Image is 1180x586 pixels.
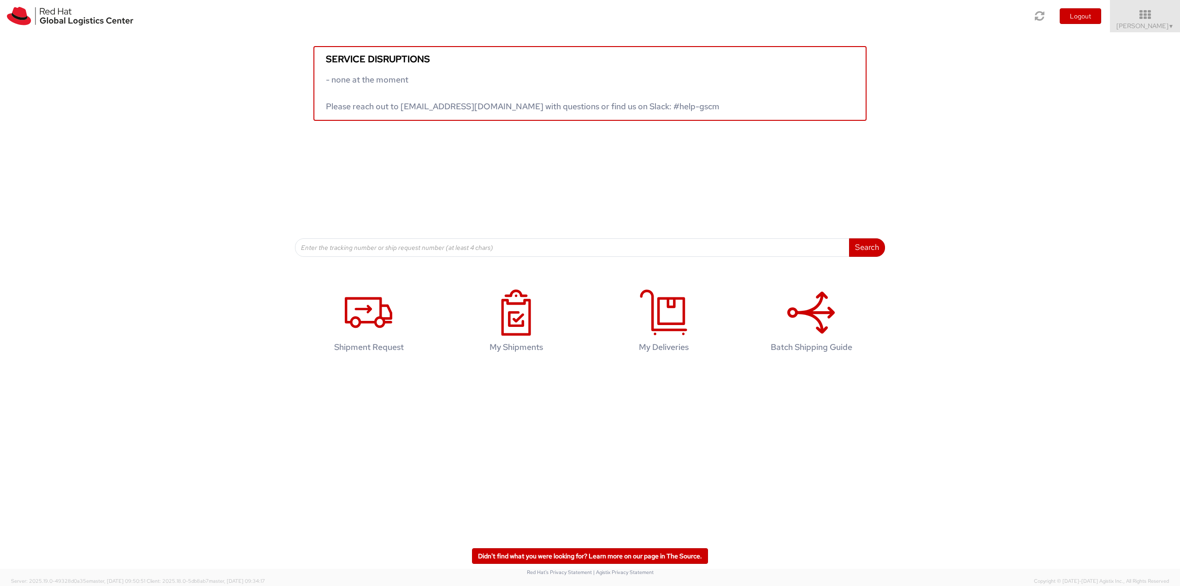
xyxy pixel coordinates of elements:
[209,578,265,584] span: master, [DATE] 09:34:17
[326,74,720,112] span: - none at the moment Please reach out to [EMAIL_ADDRESS][DOMAIN_NAME] with questions or find us o...
[447,280,585,366] a: My Shipments
[752,343,871,352] h4: Batch Shipping Guide
[1060,8,1101,24] button: Logout
[457,343,576,352] h4: My Shipments
[11,578,145,584] span: Server: 2025.19.0-49328d0a35e
[7,7,133,25] img: rh-logistics-00dfa346123c4ec078e1.svg
[604,343,723,352] h4: My Deliveries
[300,280,438,366] a: Shipment Request
[313,46,867,121] a: Service disruptions - none at the moment Please reach out to [EMAIL_ADDRESS][DOMAIN_NAME] with qu...
[593,569,654,575] a: | Agistix Privacy Statement
[295,238,850,257] input: Enter the tracking number or ship request number (at least 4 chars)
[147,578,265,584] span: Client: 2025.18.0-5db8ab7
[472,548,708,564] a: Didn't find what you were looking for? Learn more on our page in The Source.
[309,343,428,352] h4: Shipment Request
[742,280,880,366] a: Batch Shipping Guide
[849,238,885,257] button: Search
[1168,23,1174,30] span: ▼
[326,54,854,64] h5: Service disruptions
[1116,22,1174,30] span: [PERSON_NAME]
[89,578,145,584] span: master, [DATE] 09:50:51
[527,569,592,575] a: Red Hat's Privacy Statement
[595,280,733,366] a: My Deliveries
[1034,578,1169,585] span: Copyright © [DATE]-[DATE] Agistix Inc., All Rights Reserved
